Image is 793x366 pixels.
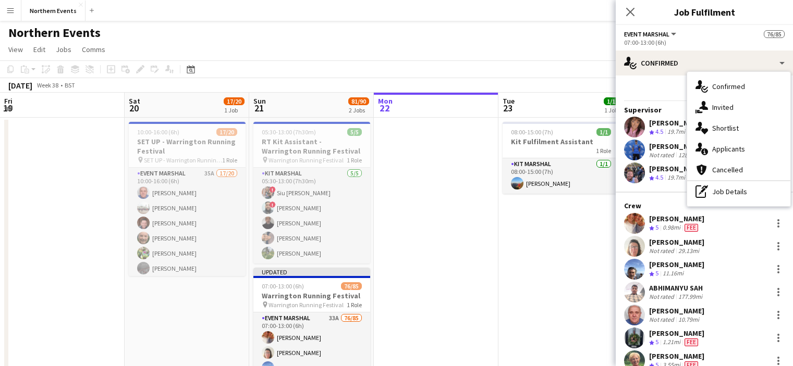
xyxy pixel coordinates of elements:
[8,25,101,41] h1: Northern Events
[712,123,739,133] span: Shortlist
[78,43,109,56] a: Comms
[252,102,266,114] span: 21
[129,96,140,106] span: Sat
[137,128,179,136] span: 10:00-16:00 (6h)
[649,237,704,247] div: [PERSON_NAME]
[682,223,700,232] div: Crew has different fees then in role
[129,122,246,276] app-job-card: 10:00-16:00 (6h)17/20SET UP - Warrington Running Festival SET UP - Warrington Running Festival1 R...
[347,128,362,136] span: 5/5
[655,269,658,277] span: 5
[82,45,105,54] span: Comms
[649,247,676,255] div: Not rated
[655,128,663,135] span: 4.5
[127,102,140,114] span: 20
[253,96,266,106] span: Sun
[253,291,370,300] h3: Warrington Running Festival
[649,151,676,159] div: Not rated
[270,201,276,208] span: !
[596,128,611,136] span: 1/1
[649,260,704,269] div: [PERSON_NAME]
[649,214,704,223] div: [PERSON_NAME]
[503,122,619,194] app-job-card: 08:00-15:00 (7h)1/1Kit Fulfilment Assistant1 RoleKit Marshal1/108:00-15:00 (7h)[PERSON_NAME]
[649,351,704,361] div: [PERSON_NAME]
[655,223,658,231] span: 5
[616,201,793,210] div: Crew
[712,82,745,91] span: Confirmed
[624,30,678,38] button: Event Marshal
[21,1,86,21] button: Northern Events
[649,306,704,315] div: [PERSON_NAME]
[649,142,704,151] div: [PERSON_NAME]
[378,96,393,106] span: Mon
[685,338,698,346] span: Fee
[712,103,734,112] span: Invited
[661,338,682,347] div: 1.21mi
[3,102,13,114] span: 19
[503,96,515,106] span: Tue
[503,158,619,194] app-card-role: Kit Marshal1/108:00-15:00 (7h)[PERSON_NAME]
[501,102,515,114] span: 23
[655,173,663,181] span: 4.5
[29,43,50,56] a: Edit
[129,137,246,156] h3: SET UP - Warrington Running Festival
[604,106,618,114] div: 1 Job
[222,156,237,164] span: 1 Role
[253,168,370,263] app-card-role: Kit Marshal5/505:30-13:00 (7h30m)!Siu [PERSON_NAME]![PERSON_NAME][PERSON_NAME][PERSON_NAME][PERSO...
[661,223,682,232] div: 0.98mi
[503,137,619,146] h3: Kit Fulfilment Assistant
[269,301,344,309] span: Warrington Running Festival
[376,102,393,114] span: 22
[616,51,793,75] div: Confirmed
[665,173,687,182] div: 19.7mi
[224,97,245,105] span: 17/20
[682,338,700,347] div: Crew has different fees then in role
[665,128,687,136] div: 19.7mi
[712,144,745,154] span: Applicants
[616,105,793,115] div: Supervisor
[253,268,370,276] div: Updated
[34,81,60,89] span: Week 38
[348,97,369,105] span: 81/90
[253,122,370,263] app-job-card: 05:30-13:00 (7h30m)5/5RT Kit Assistant - Warrington Running Festival Warrington Running Festival1...
[649,315,676,323] div: Not rated
[511,128,553,136] span: 08:00-15:00 (7h)
[712,165,743,174] span: Cancelled
[685,224,698,232] span: Fee
[224,106,244,114] div: 1 Job
[52,43,76,56] a: Jobs
[65,81,75,89] div: BST
[616,5,793,19] h3: Job Fulfilment
[270,186,276,193] span: !
[33,45,45,54] span: Edit
[676,247,701,255] div: 29.13mi
[269,156,344,164] span: Warrington Running Festival
[262,282,304,290] span: 07:00-13:00 (6h)
[56,45,71,54] span: Jobs
[676,151,704,159] div: 128.27mi
[676,315,701,323] div: 10.79mi
[687,181,790,202] div: Job Details
[341,282,362,290] span: 76/85
[676,293,704,300] div: 177.99mi
[649,293,676,300] div: Not rated
[253,137,370,156] h3: RT Kit Assistant - Warrington Running Festival
[144,156,222,164] span: SET UP - Warrington Running Festival
[349,106,369,114] div: 2 Jobs
[347,301,362,309] span: 1 Role
[216,128,237,136] span: 17/20
[262,128,316,136] span: 05:30-13:00 (7h30m)
[655,338,658,346] span: 5
[8,80,32,91] div: [DATE]
[596,147,611,155] span: 1 Role
[649,164,705,173] div: [PERSON_NAME]
[649,329,704,338] div: [PERSON_NAME]
[624,30,669,38] span: Event Marshal
[4,43,27,56] a: View
[624,39,785,46] div: 07:00-13:00 (6h)
[661,269,686,278] div: 11.16mi
[764,30,785,38] span: 76/85
[8,45,23,54] span: View
[604,97,618,105] span: 1/1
